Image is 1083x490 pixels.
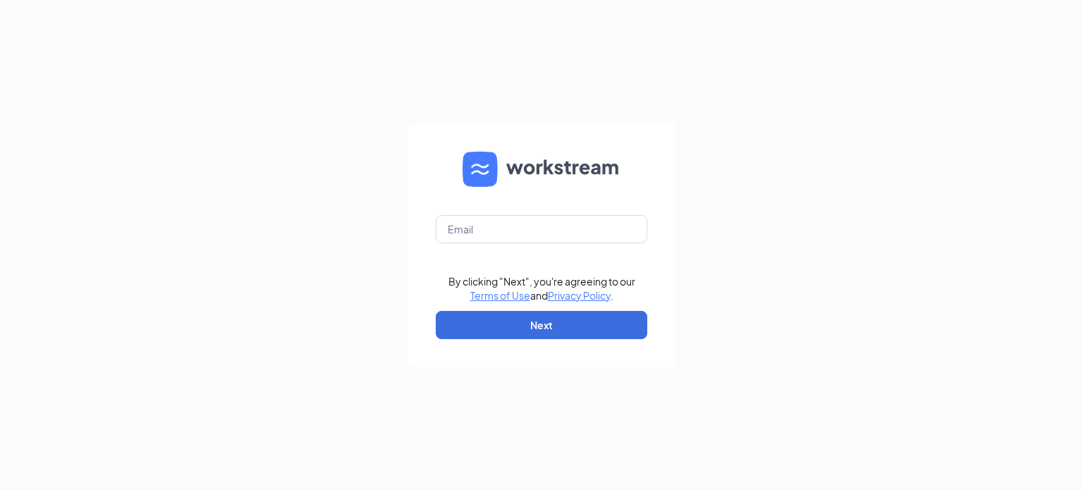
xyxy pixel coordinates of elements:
[436,311,647,339] button: Next
[436,215,647,243] input: Email
[448,274,635,302] div: By clicking "Next", you're agreeing to our and .
[463,152,620,187] img: WS logo and Workstream text
[470,289,530,302] a: Terms of Use
[548,289,611,302] a: Privacy Policy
